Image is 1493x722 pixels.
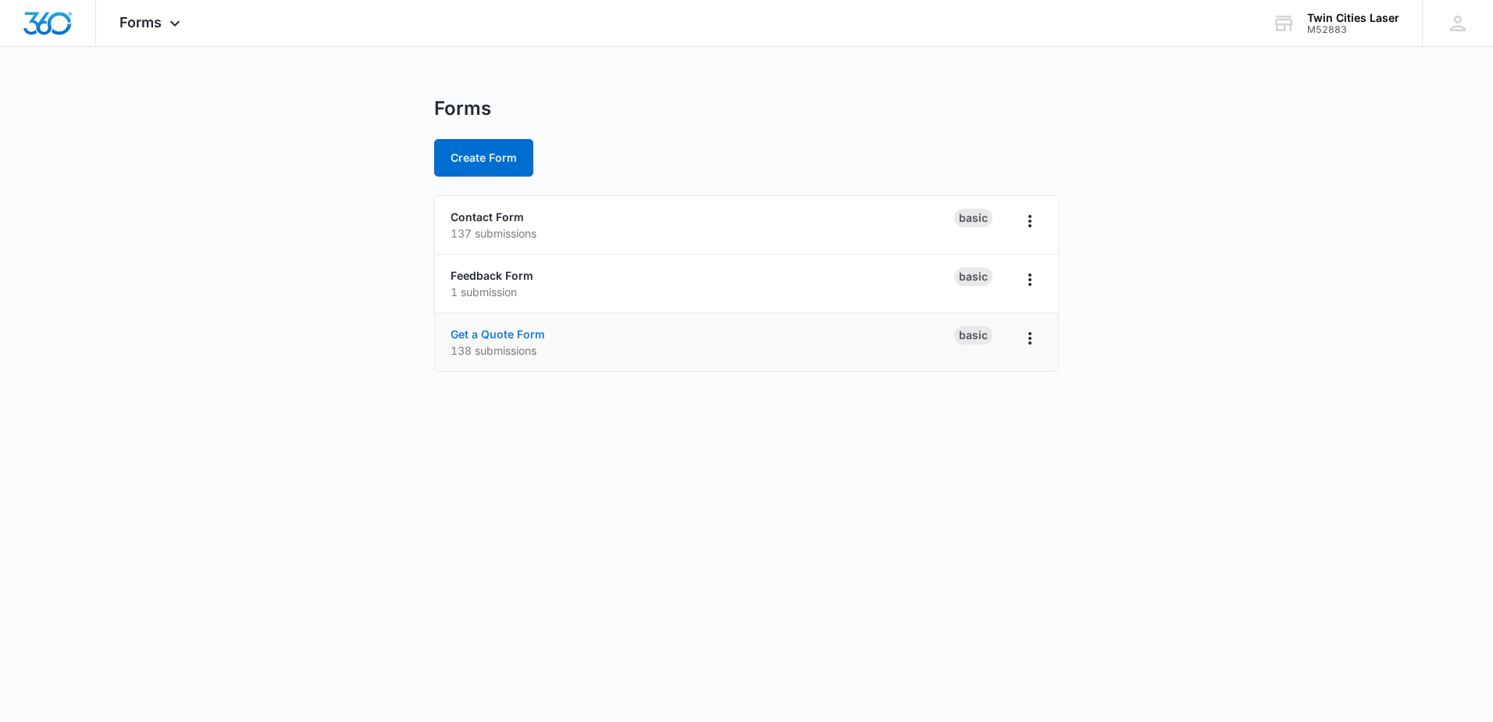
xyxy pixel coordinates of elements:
h1: Forms [434,97,491,120]
button: Create Form [434,139,533,177]
div: account id [1307,24,1399,35]
button: Overflow Menu [1017,209,1042,234]
a: Get a Quote Form [451,327,545,341]
div: Basic [954,267,992,286]
a: Contact Form [451,210,524,223]
p: 137 submissions [451,225,954,241]
a: Feedback Form [451,269,533,282]
p: 138 submissions [451,342,954,359]
div: Basic [954,209,992,227]
button: Overflow Menu [1017,267,1042,292]
div: account name [1307,12,1399,24]
button: Overflow Menu [1017,326,1042,351]
div: Basic [954,326,992,345]
p: 1 submission [451,284,954,300]
span: Forms [119,14,162,30]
